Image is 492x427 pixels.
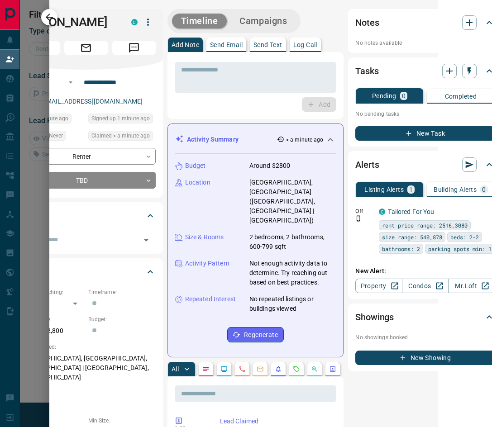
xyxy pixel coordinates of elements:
[253,42,282,48] p: Send Text
[112,41,156,55] span: Message
[16,417,84,425] p: Home Type:
[91,131,150,140] span: Claimed < a minute ago
[227,327,284,342] button: Regenerate
[355,310,394,324] h2: Showings
[172,14,227,28] button: Timeline
[379,209,385,215] div: condos.ca
[131,19,138,25] div: condos.ca
[249,178,336,225] p: [GEOGRAPHIC_DATA], [GEOGRAPHIC_DATA] ([GEOGRAPHIC_DATA], [GEOGRAPHIC_DATA] | [GEOGRAPHIC_DATA])
[16,343,156,351] p: Areas Searched:
[202,365,210,373] svg: Notes
[355,279,402,293] a: Property
[88,131,156,143] div: Tue Oct 14 2025
[445,93,477,100] p: Completed
[434,186,477,193] p: Building Alerts
[88,417,156,425] p: Min Size:
[355,157,379,172] h2: Alerts
[220,365,228,373] svg: Lead Browsing Activity
[16,389,156,398] p: Motivation:
[88,315,156,323] p: Budget:
[88,288,156,296] p: Timeframe:
[172,42,199,48] p: Add Note
[220,417,333,426] p: Lead Claimed
[372,93,396,99] p: Pending
[185,259,229,268] p: Activity Pattern
[249,161,291,171] p: Around $2800
[364,186,404,193] p: Listing Alerts
[275,365,282,373] svg: Listing Alerts
[249,294,336,313] p: No repeated listings or buildings viewed
[16,288,84,296] p: Actively Searching:
[257,365,264,373] svg: Emails
[185,294,236,304] p: Repeated Interest
[388,208,434,215] a: Tailored For You
[293,42,317,48] p: Log Call
[355,215,362,222] svg: Push Notification Only
[210,42,243,48] p: Send Email
[16,114,84,126] div: Tue Oct 14 2025
[16,15,118,29] h1: [PERSON_NAME]
[175,131,336,148] div: Activity Summary< a minute ago
[311,365,318,373] svg: Opportunities
[16,172,156,189] div: TBD
[249,259,336,287] p: Not enough activity data to determine. Try reaching out based on best practices.
[382,232,442,242] span: size range: 540,878
[16,205,156,227] div: Tags
[65,77,76,88] button: Open
[16,148,156,165] div: Renter
[91,114,150,123] span: Signed up 1 minute ago
[41,98,143,105] a: [EMAIL_ADDRESS][DOMAIN_NAME]
[172,366,179,372] p: All
[409,186,413,193] p: 1
[230,14,296,28] button: Campaigns
[402,93,406,99] p: 0
[355,207,373,215] p: Off
[293,365,300,373] svg: Requests
[16,323,84,338] p: $2,795 - $2,800
[382,244,420,253] span: bathrooms: 2
[185,161,206,171] p: Budget
[16,261,156,283] div: Criteria
[16,351,156,385] p: [GEOGRAPHIC_DATA], [GEOGRAPHIC_DATA], [GEOGRAPHIC_DATA] | [GEOGRAPHIC_DATA], [GEOGRAPHIC_DATA]
[382,221,468,230] span: rent price range: 2516,3080
[140,234,153,247] button: Open
[187,135,239,144] p: Activity Summary
[16,315,84,323] p: Search Range:
[185,178,210,187] p: Location
[329,365,336,373] svg: Agent Actions
[355,64,378,78] h2: Tasks
[402,279,449,293] a: Condos
[482,186,486,193] p: 0
[88,114,156,126] div: Tue Oct 14 2025
[239,365,246,373] svg: Calls
[286,136,324,144] p: < a minute ago
[249,232,336,251] p: 2 bedrooms, 2 bathrooms, 600-799 sqft
[355,15,379,30] h2: Notes
[450,232,479,242] span: beds: 2-2
[428,244,492,253] span: parking spots min: 1
[64,41,108,55] span: Email
[185,232,224,242] p: Size & Rooms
